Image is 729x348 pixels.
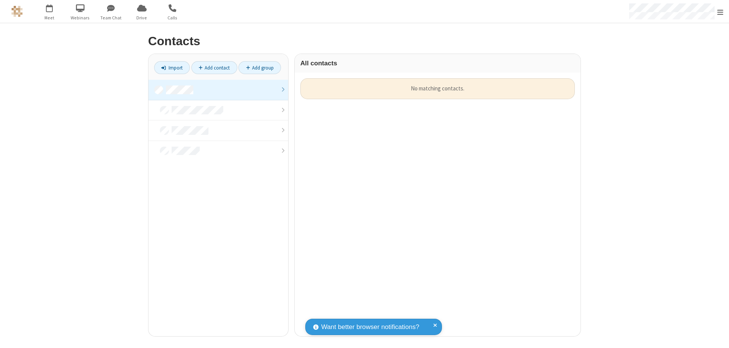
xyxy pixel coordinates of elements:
[128,14,156,21] span: Drive
[300,78,575,99] div: No matching contacts.
[97,14,125,21] span: Team Chat
[191,61,237,74] a: Add contact
[154,61,190,74] a: Import
[295,73,581,336] div: grid
[35,14,64,21] span: Meet
[66,14,95,21] span: Webinars
[11,6,23,17] img: QA Selenium DO NOT DELETE OR CHANGE
[300,60,575,67] h3: All contacts
[710,328,723,343] iframe: Chat
[321,322,419,332] span: Want better browser notifications?
[158,14,187,21] span: Calls
[238,61,281,74] a: Add group
[148,35,581,48] h2: Contacts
